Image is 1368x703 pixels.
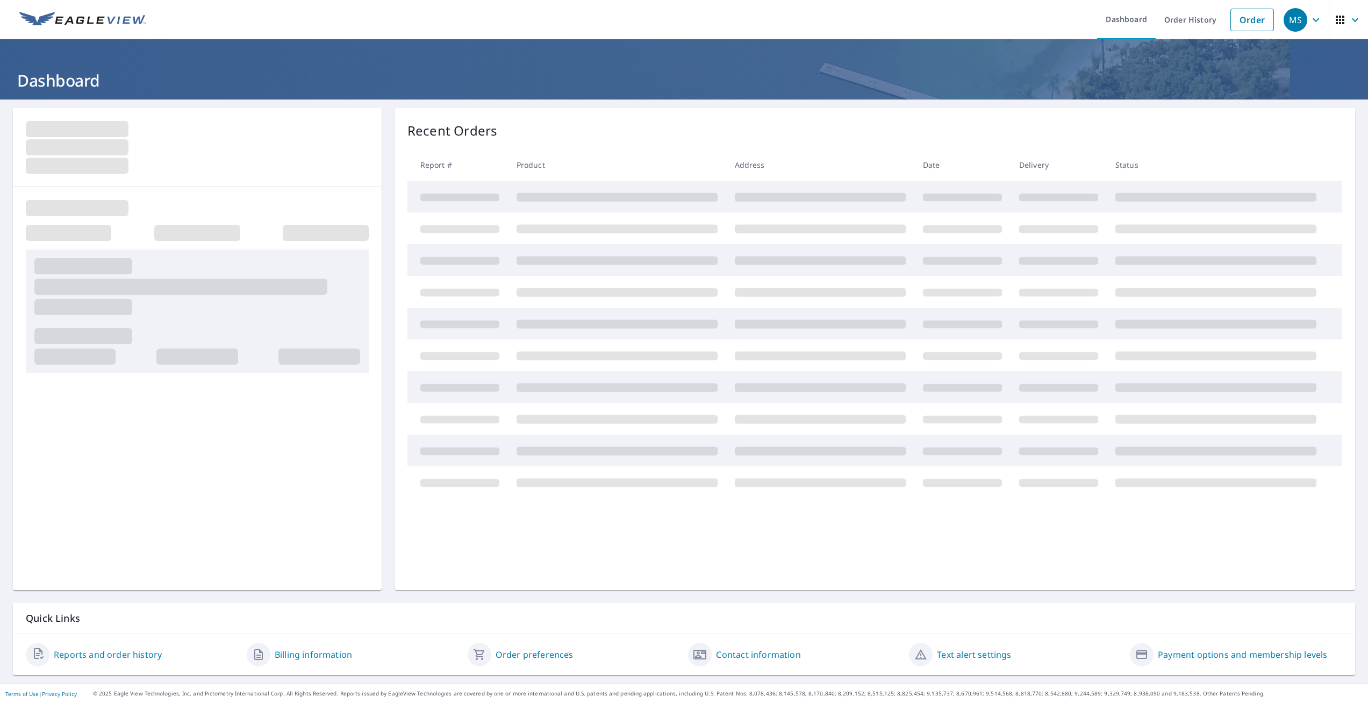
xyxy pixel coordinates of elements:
[1107,149,1325,181] th: Status
[716,648,800,661] a: Contact information
[26,612,1342,625] p: Quick Links
[19,12,146,28] img: EV Logo
[407,121,498,140] p: Recent Orders
[1011,149,1107,181] th: Delivery
[496,648,574,661] a: Order preferences
[914,149,1011,181] th: Date
[1158,648,1327,661] a: Payment options and membership levels
[5,690,39,698] a: Terms of Use
[726,149,914,181] th: Address
[937,648,1011,661] a: Text alert settings
[1284,8,1307,32] div: MS
[13,69,1355,91] h1: Dashboard
[93,690,1363,698] p: © 2025 Eagle View Technologies, Inc. and Pictometry International Corp. All Rights Reserved. Repo...
[42,690,77,698] a: Privacy Policy
[275,648,352,661] a: Billing information
[5,691,77,697] p: |
[1230,9,1274,31] a: Order
[508,149,726,181] th: Product
[54,648,162,661] a: Reports and order history
[407,149,508,181] th: Report #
